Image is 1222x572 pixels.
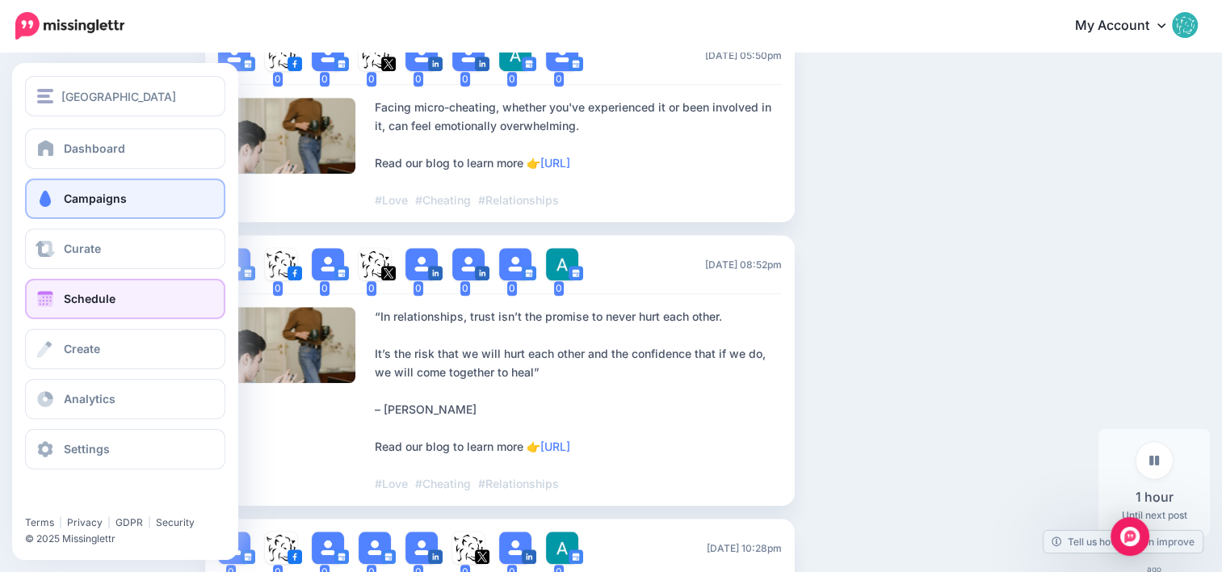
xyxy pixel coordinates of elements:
[499,39,531,71] img: ACg8ocL03RYnfQma4rcVAMvuWZ3lMnjx5lQGGSDID2MHQq5ns96-c-76549.png
[273,281,283,296] span: 0
[1136,487,1174,507] span: 1 hour
[15,12,124,40] img: Missinglettr
[312,248,344,280] img: user_default_image.png
[460,72,470,86] span: 0
[64,242,101,255] span: Curate
[265,39,297,71] img: 304940412_514149677377938_2776595006190808614_n-bsa142344.png
[540,156,570,170] a: [URL]
[507,281,517,296] span: 0
[25,379,225,419] a: Analytics
[25,128,225,169] a: Dashboard
[367,281,376,296] span: 0
[428,549,443,564] img: linkedin-square.png
[405,39,438,71] img: user_default_image.png
[414,72,423,86] span: 0
[25,229,225,269] a: Curate
[37,89,53,103] img: menu.png
[478,477,559,490] span: #Relationships
[546,248,578,280] img: ACg8ocL03RYnfQma4rcVAMvuWZ3lMnjx5lQGGSDID2MHQq5ns96-c-76549.png
[334,57,349,71] img: google_business-square.png
[522,57,536,71] img: google_business-square.png
[569,57,583,71] img: google_business-square.png
[25,179,225,219] a: Campaigns
[64,141,125,155] span: Dashboard
[569,266,583,280] img: google_business-square.png
[25,531,235,547] li: © 2025 Missinglettr
[499,248,531,280] img: user_default_image.png
[241,549,255,564] img: google_business-square.png
[475,57,489,71] img: linkedin-square.png
[367,72,376,86] span: 0
[405,532,438,564] img: user_default_image.png
[359,39,391,71] img: LcPWlgqw-63455.jpg
[522,266,536,280] img: google_business-square.png
[288,549,302,564] img: facebook-square.png
[288,266,302,280] img: facebook-square.png
[156,516,195,528] a: Security
[218,39,250,71] img: user_default_image.png
[312,532,344,564] img: user_default_image.png
[1059,6,1198,46] a: My Account
[107,516,111,528] span: |
[320,281,330,296] span: 0
[546,39,578,71] img: user_default_image.png
[25,516,54,528] a: Terms
[334,549,349,564] img: google_business-square.png
[705,48,782,63] span: [DATE] 05:50pm
[1111,517,1149,556] div: Open Intercom Messenger
[25,493,148,509] iframe: Twitter Follow Button
[460,281,470,296] span: 0
[475,549,489,564] img: twitter-square.png
[569,549,583,564] img: google_business-square.png
[359,532,391,564] img: user_default_image.png
[414,281,423,296] span: 0
[265,248,297,280] img: 304940412_514149677377938_2776595006190808614_n-bsa142344.png
[67,516,103,528] a: Privacy
[59,516,62,528] span: |
[1044,531,1203,553] a: Tell us how we can improve
[452,532,485,564] img: LcPWlgqw-63455.jpg
[507,72,517,86] span: 0
[381,57,396,71] img: twitter-square.png
[273,72,283,86] span: 0
[265,532,297,564] img: 304940412_514149677377938_2776595006190808614_n-bsa142344.png
[241,57,255,71] img: google_business-square.png
[428,57,443,71] img: linkedin-square.png
[25,429,225,469] a: Settings
[546,532,578,564] img: ACg8ocL03RYnfQma4rcVAMvuWZ3lMnjx5lQGGSDID2MHQq5ns96-c-76549.png
[475,266,489,280] img: linkedin-square.png
[705,257,782,272] span: [DATE] 08:52pm
[478,193,559,207] span: #Relationships
[61,87,176,106] span: [GEOGRAPHIC_DATA]
[312,39,344,71] img: user_default_image.png
[25,279,225,319] a: Schedule
[25,329,225,369] a: Create
[334,266,349,280] img: google_business-square.png
[452,248,485,280] img: user_default_image.png
[405,248,438,280] img: user_default_image.png
[320,72,330,86] span: 0
[375,307,782,493] div: “In relationships, trust isn’t the promise to never hurt each other. It’s the risk that we will h...
[522,549,536,564] img: linkedin-square.png
[241,266,255,280] img: google_business-square.png
[540,440,570,453] a: [URL]
[375,193,408,207] span: #Love
[64,292,115,305] span: Schedule
[415,193,471,207] span: #Cheating
[1098,429,1210,536] div: Until next post
[554,72,564,86] span: 0
[115,516,143,528] a: GDPR
[375,477,408,490] span: #Love
[707,540,782,556] span: [DATE] 10:28pm
[375,98,782,209] div: Facing micro-cheating, whether you've experienced it or been involved in it, can feel emotionally...
[64,392,115,406] span: Analytics
[64,191,127,205] span: Campaigns
[428,266,443,280] img: linkedin-square.png
[381,266,396,280] img: twitter-square.png
[359,248,391,280] img: LcPWlgqw-63455.jpg
[148,516,151,528] span: |
[64,442,110,456] span: Settings
[554,281,564,296] span: 0
[452,39,485,71] img: user_default_image.png
[415,477,471,490] span: #Cheating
